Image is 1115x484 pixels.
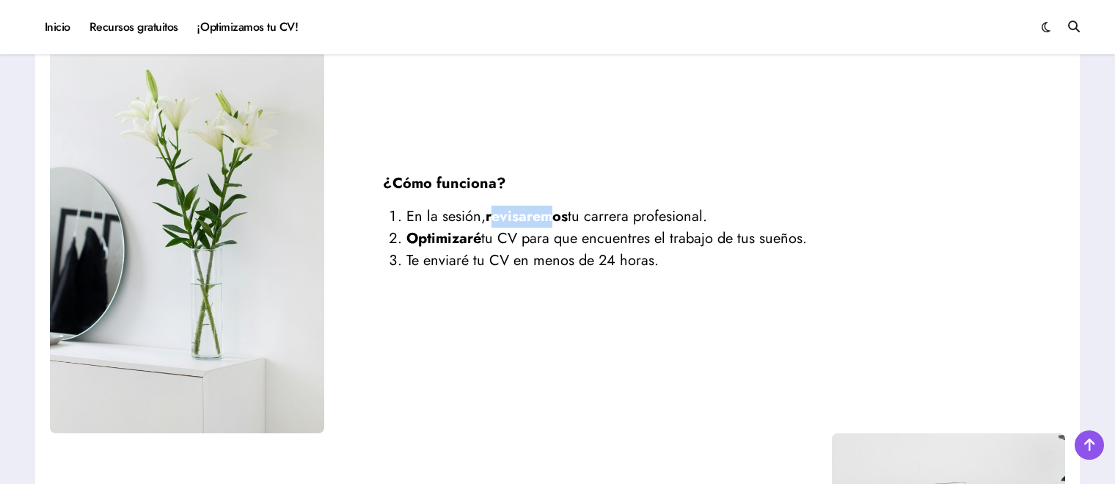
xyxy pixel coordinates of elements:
li: tu CV para que encuentres el trabajo de tus sueños. [406,228,1006,250]
strong: ¿Cómo funciona? [383,173,506,194]
a: ¡Optimizamos tu CV! [188,7,307,47]
strong: revisaremos [486,206,568,227]
strong: Optimizaré [406,228,481,249]
li: En la sesión, tu carrera profesional. [406,206,1006,228]
li: Te enviaré tu CV en menos de 24 horas. [406,250,1006,272]
a: Recursos gratuitos [80,7,188,47]
a: Inicio [35,7,80,47]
